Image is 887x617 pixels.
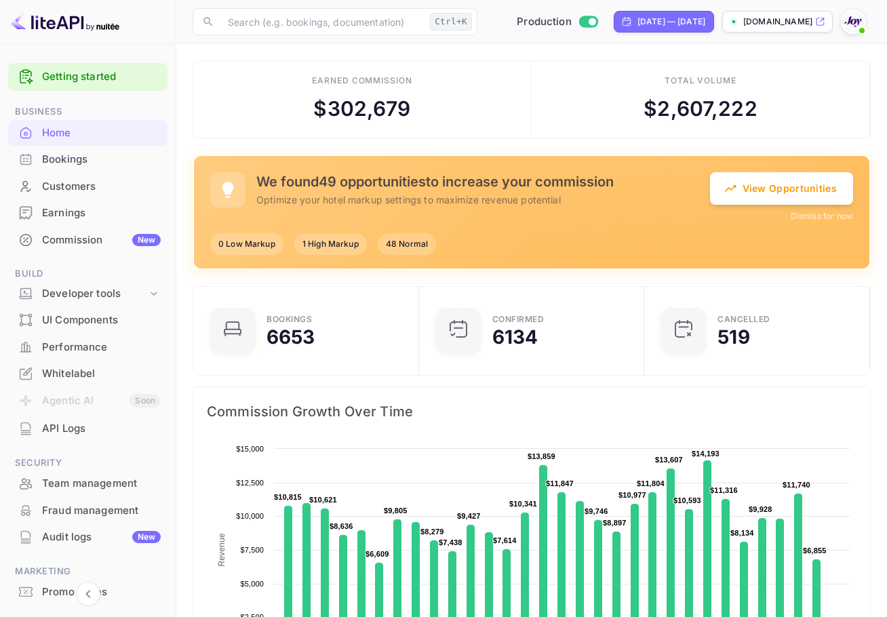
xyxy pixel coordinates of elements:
[8,120,167,145] a: Home
[8,456,167,471] span: Security
[439,538,462,546] text: $7,438
[517,14,572,30] span: Production
[8,579,167,604] a: Promo codes
[692,450,720,458] text: $14,193
[132,531,161,543] div: New
[42,205,161,221] div: Earnings
[791,210,853,222] button: Dismiss for now
[42,530,161,545] div: Audit logs
[618,491,646,499] text: $10,977
[294,238,367,250] span: 1 High Markup
[8,146,167,172] a: Bookings
[492,327,538,346] div: 6134
[842,11,864,33] img: With Joy
[783,481,810,489] text: $11,740
[8,498,167,524] div: Fraud management
[8,361,167,386] a: Whitelabel
[42,313,161,328] div: UI Components
[420,528,444,536] text: $8,279
[236,445,264,453] text: $15,000
[207,401,856,422] span: Commission Growth Over Time
[673,496,701,504] text: $10,593
[267,315,312,323] div: Bookings
[76,582,100,606] button: Collapse navigation
[8,146,167,173] div: Bookings
[644,94,757,124] div: $ 2,607,222
[267,327,315,346] div: 6653
[313,94,410,124] div: $ 302,679
[132,234,161,246] div: New
[743,16,812,28] p: [DOMAIN_NAME]
[42,340,161,355] div: Performance
[8,361,167,387] div: Whitelabel
[492,315,545,323] div: Confirmed
[8,104,167,119] span: Business
[42,286,147,302] div: Developer tools
[603,519,627,527] text: $8,897
[42,421,161,437] div: API Logs
[511,14,603,30] div: Switch to Sandbox mode
[8,200,167,226] div: Earnings
[8,174,167,200] div: Customers
[8,63,167,91] div: Getting started
[8,174,167,199] a: Customers
[217,533,226,566] text: Revenue
[430,13,472,31] div: Ctrl+K
[11,11,119,33] img: LiteAPI logo
[8,120,167,146] div: Home
[330,522,353,530] text: $8,636
[717,327,749,346] div: 519
[42,233,161,248] div: Commission
[220,8,425,35] input: Search (e.g. bookings, documentation)
[384,506,408,515] text: $9,805
[8,498,167,523] a: Fraud management
[493,536,517,544] text: $7,614
[42,584,161,600] div: Promo codes
[42,69,161,85] a: Getting started
[8,416,167,442] div: API Logs
[210,238,283,250] span: 0 Low Markup
[236,479,264,487] text: $12,500
[710,486,738,494] text: $11,316
[8,524,167,551] div: Audit logsNew
[8,471,167,496] a: Team management
[8,227,167,252] a: CommissionNew
[546,479,574,487] text: $11,847
[42,476,161,492] div: Team management
[8,200,167,225] a: Earnings
[256,193,710,207] p: Optimize your hotel markup settings to maximize revenue potential
[42,125,161,141] div: Home
[730,529,754,537] text: $8,134
[240,546,264,554] text: $7,500
[749,505,772,513] text: $9,928
[637,479,665,487] text: $11,804
[509,500,537,508] text: $10,341
[8,307,167,332] a: UI Components
[665,75,737,87] div: Total volume
[8,227,167,254] div: CommissionNew
[42,152,161,167] div: Bookings
[8,416,167,441] a: API Logs
[8,266,167,281] span: Build
[8,307,167,334] div: UI Components
[8,524,167,549] a: Audit logsNew
[8,334,167,359] a: Performance
[585,507,608,515] text: $9,746
[8,471,167,497] div: Team management
[8,282,167,306] div: Developer tools
[637,16,705,28] div: [DATE] — [DATE]
[42,503,161,519] div: Fraud management
[803,546,827,555] text: $6,855
[240,580,264,588] text: $5,000
[312,75,412,87] div: Earned commission
[42,179,161,195] div: Customers
[274,493,302,501] text: $10,815
[366,550,389,558] text: $6,609
[8,334,167,361] div: Performance
[8,564,167,579] span: Marketing
[236,512,264,520] text: $10,000
[528,452,555,460] text: $13,859
[256,174,710,190] h5: We found 49 opportunities to increase your commission
[42,366,161,382] div: Whitelabel
[457,512,481,520] text: $9,427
